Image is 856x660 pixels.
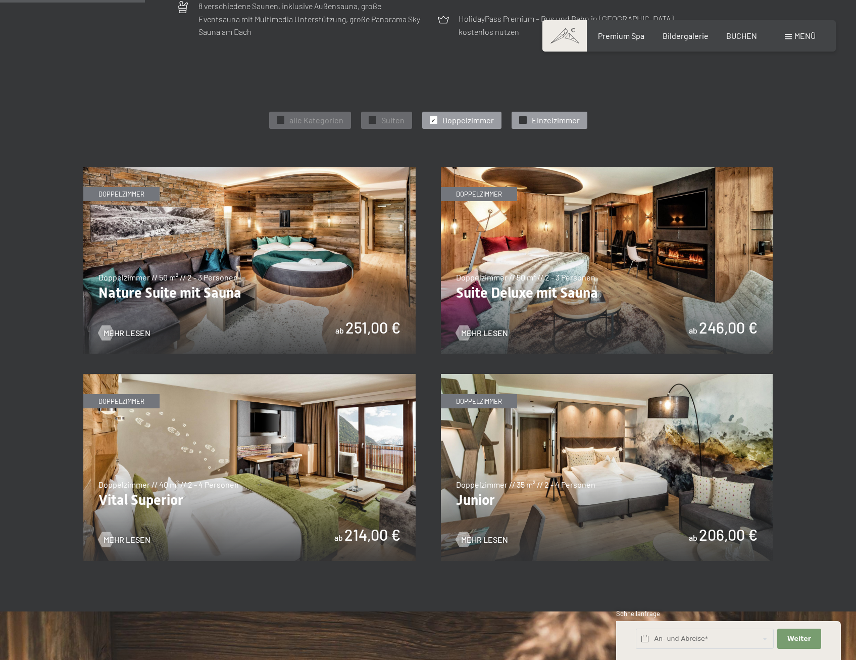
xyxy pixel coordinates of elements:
a: BUCHEN [726,31,757,40]
span: Einzelzimmer [532,115,580,126]
span: alle Kategorien [289,115,343,126]
span: Mehr Lesen [104,327,150,339]
img: Junior [441,374,773,561]
span: Schnellanfrage [616,609,660,618]
a: Premium Spa [598,31,644,40]
span: Doppelzimmer [442,115,494,126]
a: Suite Deluxe mit Sauna [441,167,773,173]
img: Vital Superior [83,374,416,561]
a: Nature Suite mit Sauna [83,167,416,173]
span: Menü [794,31,816,40]
span: ✓ [278,117,282,124]
a: Junior [441,374,773,381]
span: ✓ [431,117,435,124]
a: Mehr Lesen [98,327,150,339]
button: Weiter [777,629,821,649]
span: ✓ [370,117,374,124]
span: Mehr Lesen [461,327,508,339]
a: Bildergalerie [663,31,709,40]
a: Mehr Lesen [456,327,508,339]
span: Suiten [381,115,405,126]
span: ✓ [521,117,525,124]
img: Suite Deluxe mit Sauna [441,167,773,354]
img: Nature Suite mit Sauna [83,167,416,354]
span: Mehr Lesen [104,534,150,545]
a: Mehr Lesen [456,534,508,545]
span: Weiter [787,634,811,643]
a: Mehr Lesen [98,534,150,545]
p: HolidayPass Premium – Bus und Bahn in [GEOGRAPHIC_DATA] kostenlos nutzen [459,12,681,38]
a: Vital Superior [83,374,416,381]
span: Mehr Lesen [461,534,508,545]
